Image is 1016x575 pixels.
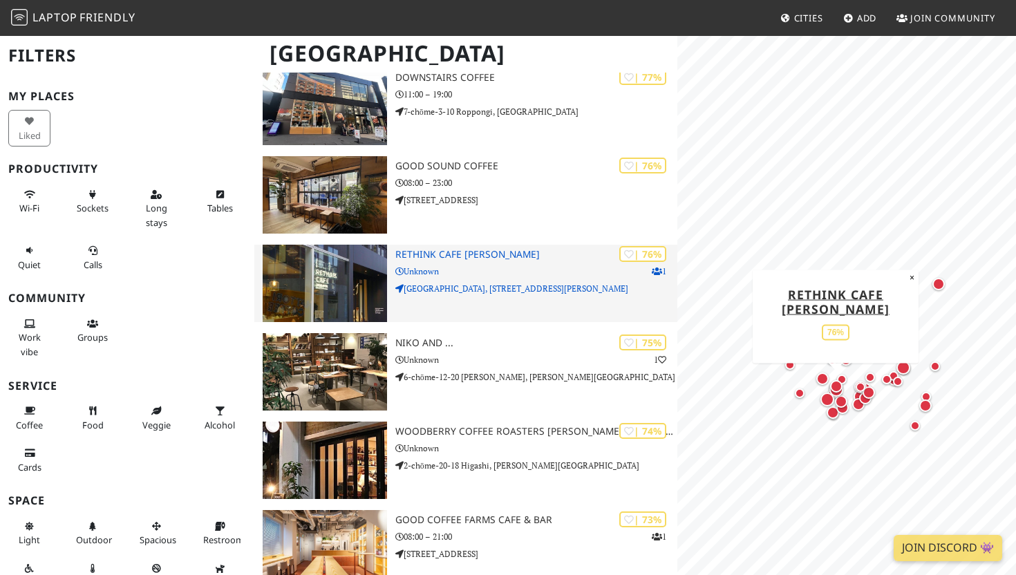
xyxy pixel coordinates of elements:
[205,419,235,431] span: Alcohol
[894,358,913,377] div: Map marker
[8,162,246,176] h3: Productivity
[263,333,387,411] img: Niko and ...
[619,246,666,262] div: | 76%
[395,249,677,261] h3: RETHINK CAFE [PERSON_NAME]
[395,530,677,543] p: 08:00 – 21:00
[890,373,906,390] div: Map marker
[395,353,677,366] p: Unknown
[395,282,677,295] p: [GEOGRAPHIC_DATA], [STREET_ADDRESS][PERSON_NAME]
[254,333,678,411] a: Niko and ... | 75% 1 Niko and ... Unknown 6-chōme-12-20 [PERSON_NAME], [PERSON_NAME][GEOGRAPHIC_D...
[72,183,114,220] button: Sockets
[813,370,831,388] div: Map marker
[11,6,135,30] a: LaptopFriendly LaptopFriendly
[822,324,849,340] div: 76%
[905,270,919,285] button: Close popup
[8,494,246,507] h3: Space
[395,160,677,172] h3: GOOD SOUND COFFEE
[878,371,895,388] div: Map marker
[32,10,77,25] span: Laptop
[395,265,677,278] p: Unknown
[395,514,677,526] h3: GOOD COFFEE FARMS Cafe & Bar
[79,10,135,25] span: Friendly
[654,353,666,366] p: 1
[8,292,246,305] h3: Community
[207,202,233,214] span: Work-friendly tables
[199,183,241,220] button: Tables
[834,371,850,388] div: Map marker
[11,9,28,26] img: LaptopFriendly
[619,334,666,350] div: | 75%
[782,285,890,317] a: RETHINK CAFE [PERSON_NAME]
[395,88,677,101] p: 11:00 – 19:00
[8,399,50,436] button: Coffee
[891,6,1001,30] a: Join Community
[652,530,666,543] p: 1
[395,176,677,189] p: 08:00 – 23:00
[910,12,995,24] span: Join Community
[258,35,675,73] h1: [GEOGRAPHIC_DATA]
[135,515,178,552] button: Spacious
[857,12,877,24] span: Add
[395,547,677,560] p: [STREET_ADDRESS]
[199,515,241,552] button: Restroom
[72,239,114,276] button: Calls
[19,202,39,214] span: Stable Wi-Fi
[254,245,678,322] a: RETHINK CAFE SHIBUYA | 76% 1 RETHINK CAFE [PERSON_NAME] Unknown [GEOGRAPHIC_DATA], [STREET_ADDRES...
[838,6,883,30] a: Add
[775,6,829,30] a: Cities
[832,393,850,411] div: Map marker
[862,369,878,386] div: Map marker
[824,404,842,422] div: Map marker
[827,377,845,395] div: Map marker
[827,380,846,399] div: Map marker
[263,156,387,234] img: GOOD SOUND COFFEE
[395,370,677,384] p: 6-chōme-12-20 [PERSON_NAME], [PERSON_NAME][GEOGRAPHIC_DATA]
[263,68,387,145] img: DOWNSTAIRS COFFEE
[395,337,677,349] h3: Niko and ...
[16,419,43,431] span: Coffee
[8,239,50,276] button: Quiet
[135,183,178,234] button: Long stays
[8,35,246,77] h2: Filters
[135,399,178,436] button: Veggie
[263,245,387,322] img: RETHINK CAFE SHIBUYA
[263,422,387,499] img: WOODBERRY COFFEE ROASTERS 渋谷店
[254,68,678,145] a: DOWNSTAIRS COFFEE | 77% DOWNSTAIRS COFFEE 11:00 – 19:00 7-chōme-3-10 Roppongi, [GEOGRAPHIC_DATA]
[19,534,40,546] span: Natural light
[8,379,246,393] h3: Service
[8,90,246,103] h3: My Places
[619,511,666,527] div: | 73%
[72,399,114,436] button: Food
[827,379,845,397] div: Map marker
[794,12,823,24] span: Cities
[146,202,167,228] span: Long stays
[791,385,808,402] div: Map marker
[72,515,114,552] button: Outdoor
[885,370,903,388] div: Map marker
[140,534,176,546] span: Spacious
[395,105,677,118] p: 7-chōme-3-10 Roppongi, [GEOGRAPHIC_DATA]
[82,419,104,431] span: Food
[916,397,934,415] div: Map marker
[852,379,869,395] div: Map marker
[76,534,112,546] span: Outdoor area
[852,378,869,396] div: Map marker
[18,461,41,473] span: Credit cards
[860,384,878,402] div: Map marker
[818,390,837,409] div: Map marker
[395,194,677,207] p: [STREET_ADDRESS]
[837,350,855,368] div: Map marker
[825,406,842,423] div: Map marker
[824,352,840,368] div: Map marker
[918,388,934,405] div: Map marker
[199,399,241,436] button: Alcohol
[930,275,948,293] div: Map marker
[829,349,846,366] div: Map marker
[849,395,867,413] div: Map marker
[72,312,114,349] button: Groups
[395,459,677,472] p: 2-chōme-20-18 Higashi, [PERSON_NAME][GEOGRAPHIC_DATA]
[77,202,109,214] span: Power sockets
[927,358,943,375] div: Map marker
[142,419,171,431] span: Veggie
[395,442,677,455] p: Unknown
